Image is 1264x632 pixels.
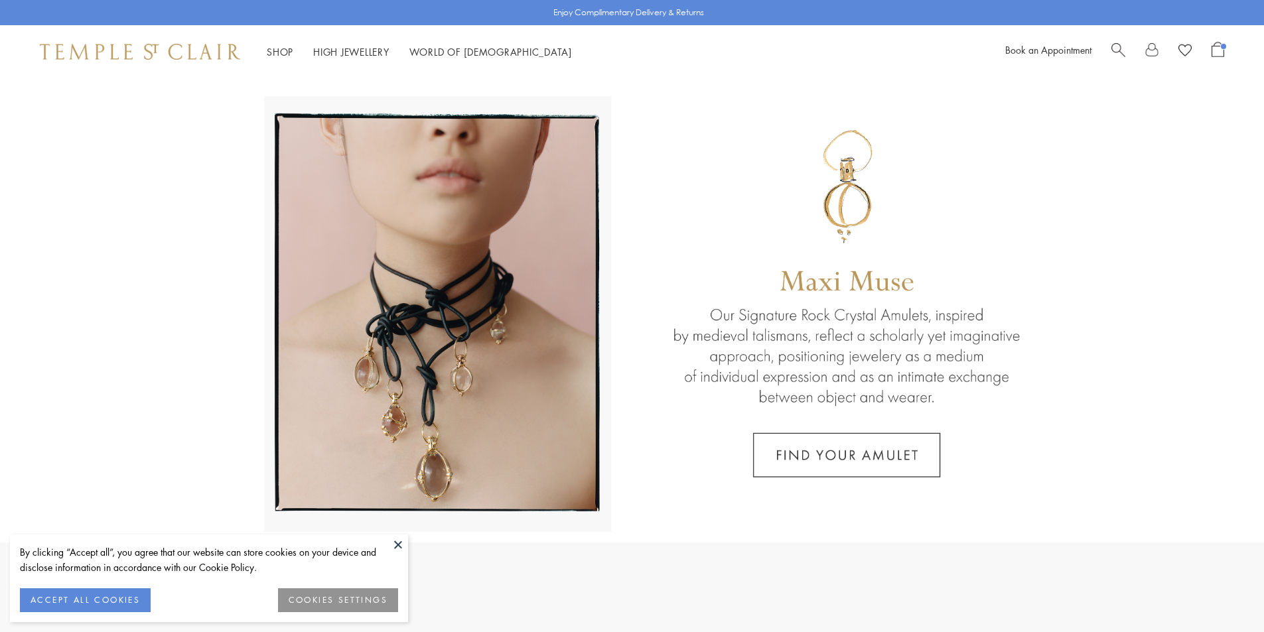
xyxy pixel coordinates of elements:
[313,45,389,58] a: High JewelleryHigh Jewellery
[409,45,572,58] a: World of [DEMOGRAPHIC_DATA]World of [DEMOGRAPHIC_DATA]
[1178,42,1192,62] a: View Wishlist
[553,6,704,19] p: Enjoy Complimentary Delivery & Returns
[40,44,240,60] img: Temple St. Clair
[267,45,293,58] a: ShopShop
[1005,43,1091,56] a: Book an Appointment
[20,588,151,612] button: ACCEPT ALL COOKIES
[20,544,398,575] div: By clicking “Accept all”, you agree that our website can store cookies on your device and disclos...
[267,44,572,60] nav: Main navigation
[1212,42,1224,62] a: Open Shopping Bag
[1111,42,1125,62] a: Search
[278,588,398,612] button: COOKIES SETTINGS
